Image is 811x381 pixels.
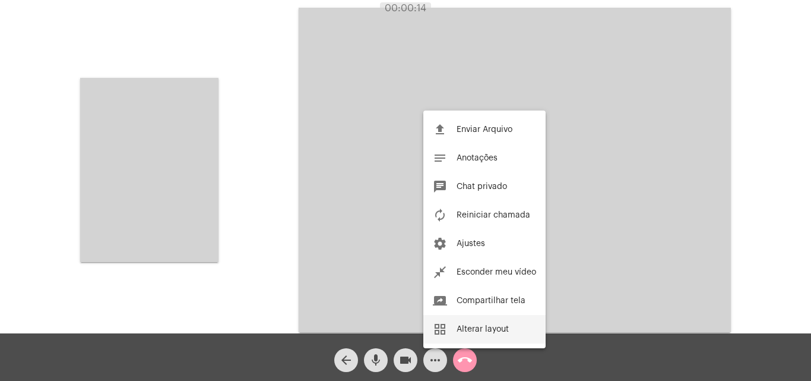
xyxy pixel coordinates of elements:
mat-icon: chat [433,180,447,194]
mat-icon: close_fullscreen [433,265,447,279]
mat-icon: file_upload [433,122,447,137]
mat-icon: screen_share [433,294,447,308]
span: Anotações [457,154,498,162]
mat-icon: autorenew [433,208,447,222]
mat-icon: notes [433,151,447,165]
mat-icon: settings [433,237,447,251]
span: Esconder meu vídeo [457,268,536,276]
span: Reiniciar chamada [457,211,530,219]
span: Chat privado [457,182,507,191]
span: Ajustes [457,240,485,248]
span: Compartilhar tela [457,297,525,305]
span: Alterar layout [457,325,509,333]
span: Enviar Arquivo [457,125,512,134]
mat-icon: grid_view [433,322,447,336]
